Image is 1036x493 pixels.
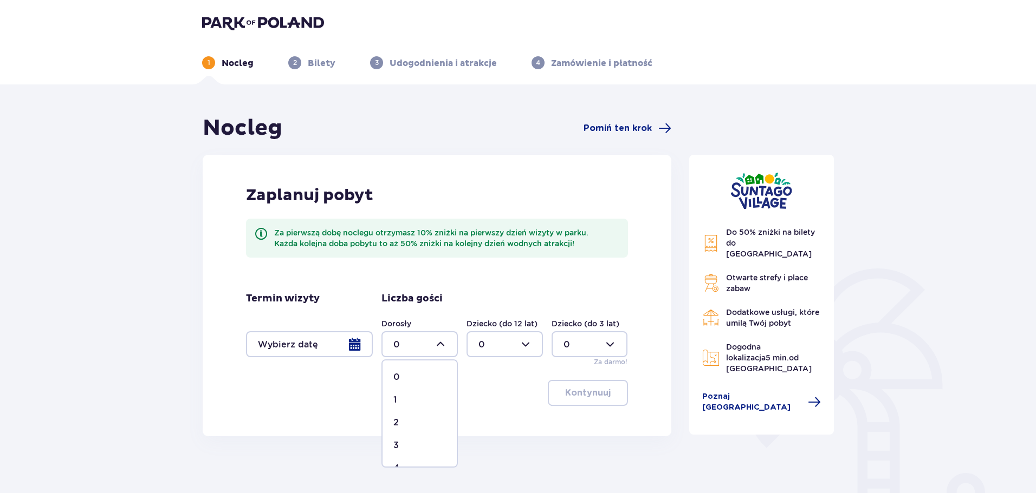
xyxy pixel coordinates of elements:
span: Pomiń ten krok [584,122,652,134]
p: 2 [293,58,297,68]
p: 1 [393,394,397,406]
p: Bilety [308,57,335,69]
button: Kontynuuj [548,380,628,406]
p: Termin wizyty [246,292,320,305]
img: Map Icon [702,349,720,366]
img: Discount Icon [702,234,720,252]
h1: Nocleg [203,115,282,142]
p: Zaplanuj pobyt [246,185,373,206]
label: Dziecko (do 12 lat) [467,318,538,329]
p: Zamówienie i płatność [551,57,652,69]
p: 4 [393,462,399,474]
p: 0 [393,371,400,383]
a: Pomiń ten krok [584,122,671,135]
img: Suntago Village [730,172,792,209]
img: Restaurant Icon [702,309,720,326]
span: Dodatkowe usługi, które umilą Twój pobyt [726,308,819,327]
p: Nocleg [222,57,254,69]
p: Liczba gości [381,292,443,305]
span: Dogodna lokalizacja od [GEOGRAPHIC_DATA] [726,343,812,373]
p: Udogodnienia i atrakcje [390,57,497,69]
img: Park of Poland logo [202,15,324,30]
img: Grill Icon [702,274,720,292]
p: 3 [375,58,379,68]
p: 2 [393,417,399,429]
p: Za darmo! [594,357,627,367]
span: 5 min. [766,353,789,362]
span: Otwarte strefy i place zabaw [726,273,808,293]
p: 3 [393,439,399,451]
p: 4 [536,58,540,68]
span: Poznaj [GEOGRAPHIC_DATA] [702,391,802,413]
div: Za pierwszą dobę noclegu otrzymasz 10% zniżki na pierwszy dzień wizyty w parku. Każda kolejna dob... [274,227,619,249]
p: 1 [208,58,210,68]
label: Dorosły [381,318,411,329]
a: Poznaj [GEOGRAPHIC_DATA] [702,391,821,413]
p: Kontynuuj [565,387,611,399]
span: Do 50% zniżki na bilety do [GEOGRAPHIC_DATA] [726,228,815,258]
label: Dziecko (do 3 lat) [552,318,619,329]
